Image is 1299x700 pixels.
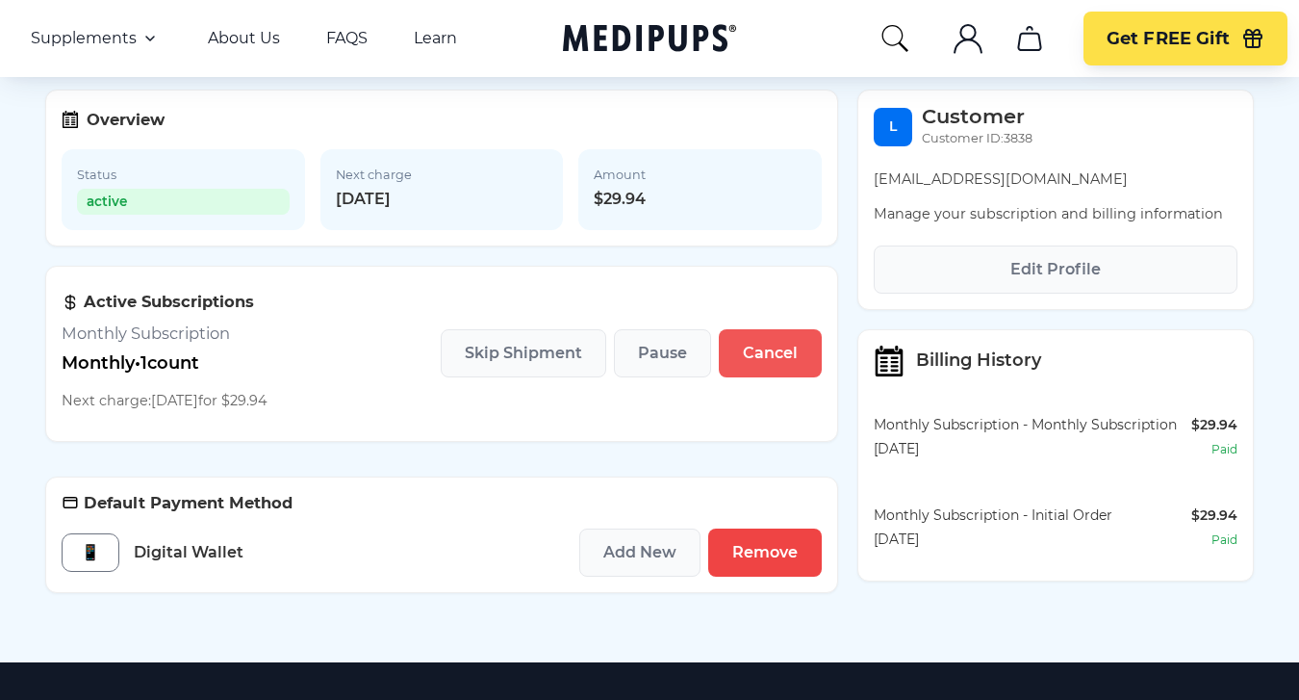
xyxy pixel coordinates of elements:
[62,353,267,374] p: Monthly • 1 count
[874,169,1237,190] p: [EMAIL_ADDRESS][DOMAIN_NAME]
[594,165,806,185] span: Amount
[874,530,1191,550] div: [DATE]
[874,506,1191,526] div: Monthly Subscription - Initial Order
[77,165,290,185] span: Status
[874,415,1191,435] div: Monthly Subscription - Monthly Subscription
[62,493,822,513] h3: Default Payment Method
[614,329,711,377] button: Pause
[603,543,676,562] span: Add New
[336,189,548,209] span: [DATE]
[1006,15,1053,62] button: cart
[465,344,582,363] span: Skip Shipment
[719,329,822,377] button: Cancel
[31,27,162,50] button: Supplements
[87,110,165,130] h3: Overview
[579,529,700,577] button: Add New
[916,350,1041,371] h3: Billing History
[1211,439,1237,459] div: paid
[62,324,267,344] h3: Monthly Subscription
[743,344,798,363] span: Cancel
[879,23,910,54] button: search
[1083,12,1287,65] button: Get FREE Gift
[1107,28,1230,50] span: Get FREE Gift
[62,292,267,312] h3: Active Subscriptions
[945,15,991,62] button: account
[77,189,290,215] span: active
[874,204,1237,224] p: Manage your subscription and billing information
[732,543,798,562] span: Remove
[708,529,822,577] button: Remove
[594,189,806,209] span: $29.94
[441,329,606,377] button: Skip Shipment
[874,439,1191,459] div: [DATE]
[414,29,457,48] a: Learn
[1010,260,1101,279] span: Edit Profile
[336,165,548,185] span: Next charge
[326,29,368,48] a: FAQS
[638,344,687,363] span: Pause
[1191,506,1237,526] div: $29.94
[874,246,1237,294] button: Edit Profile
[1191,415,1237,435] div: $29.94
[134,542,243,562] span: Digital Wallet
[208,29,280,48] a: About Us
[922,106,1032,126] h2: Customer
[922,128,1032,148] p: Customer ID: 3838
[62,533,119,572] div: 📱
[1211,530,1237,550] div: paid
[62,391,267,411] p: Next charge: [DATE] for $29.94
[31,29,137,48] span: Supplements
[563,20,736,60] a: Medipups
